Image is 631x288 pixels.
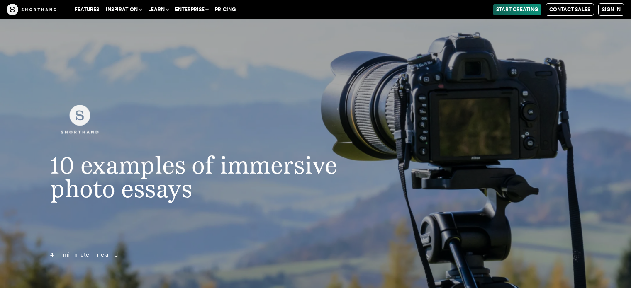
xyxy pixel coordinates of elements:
[34,250,363,260] p: 4 minute read
[493,4,541,15] a: Start Creating
[598,3,624,16] a: Sign in
[546,3,594,16] a: Contact Sales
[172,4,212,15] button: Enterprise
[7,4,56,15] img: The Craft
[34,153,363,201] h1: 10 examples of immersive photo essays
[145,4,172,15] button: Learn
[71,4,102,15] a: Features
[102,4,145,15] button: Inspiration
[212,4,239,15] a: Pricing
